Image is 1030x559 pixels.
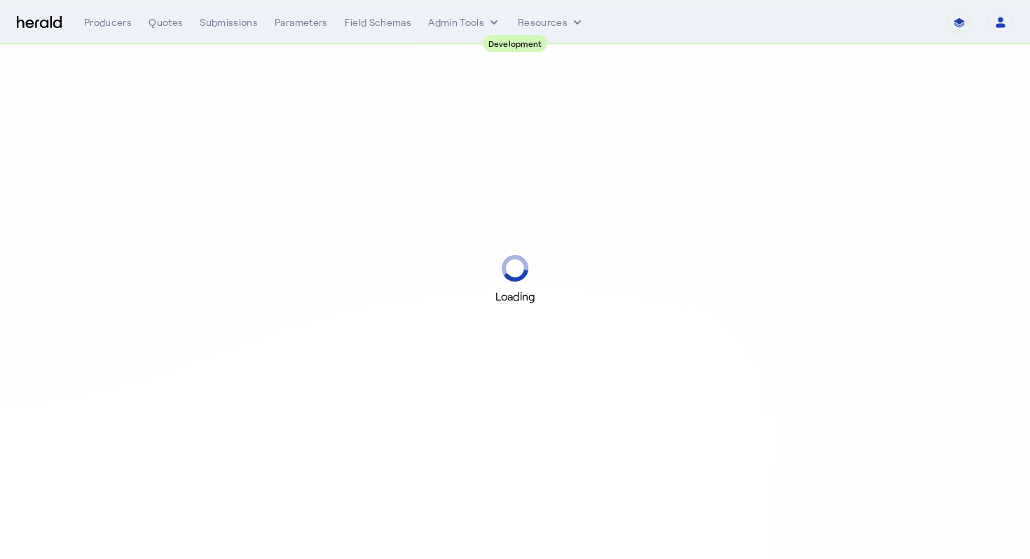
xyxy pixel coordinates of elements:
[428,15,501,29] button: internal dropdown menu
[518,15,584,29] button: Resources dropdown menu
[345,15,412,29] div: Field Schemas
[483,35,548,52] div: Development
[17,16,62,29] img: Herald Logo
[84,15,132,29] div: Producers
[200,15,258,29] div: Submissions
[275,15,328,29] div: Parameters
[149,15,183,29] div: Quotes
